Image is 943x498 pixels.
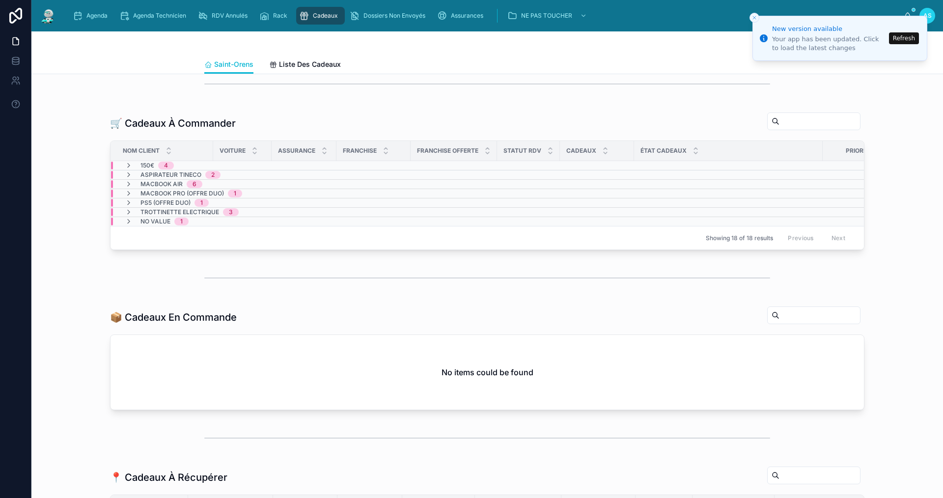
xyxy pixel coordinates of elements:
[211,171,215,179] div: 2
[923,12,932,20] span: AS
[220,147,246,155] span: Voiture
[451,12,483,20] span: Assurances
[521,12,572,20] span: NE PAS TOUCHER
[212,12,248,20] span: RDV Annulés
[442,366,533,378] h2: No items could be found
[140,218,170,225] span: No value
[566,147,596,155] span: Cadeaux
[164,162,168,169] div: 4
[123,147,160,155] span: Nom Client
[234,190,236,197] div: 1
[278,147,315,155] span: Assurance
[749,13,759,23] button: Close toast
[772,24,886,34] div: New version available
[140,208,219,216] span: Trottinette Electrique
[200,199,203,207] div: 1
[846,147,872,155] span: Priorité
[503,147,541,155] span: Statut RDV
[39,8,57,24] img: App logo
[110,470,227,484] h1: 📍 Cadeaux À Récupérer
[133,12,186,20] span: Agenda Technicien
[110,116,236,130] h1: 🛒 Cadeaux À Commander
[110,310,237,324] h1: 📦 Cadeaux En Commande
[269,55,341,75] a: Liste Des Cadeaux
[193,180,196,188] div: 6
[116,7,193,25] a: Agenda Technicien
[256,7,294,25] a: Rack
[229,208,233,216] div: 3
[204,55,253,74] a: Saint-Orens
[70,7,114,25] a: Agenda
[86,12,108,20] span: Agenda
[140,190,224,197] span: MacBook Pro (OFFRE DUO)
[772,35,886,53] div: Your app has been updated. Click to load the latest changes
[296,7,345,25] a: Cadeaux
[434,7,490,25] a: Assurances
[343,147,377,155] span: Franchise
[140,199,191,207] span: PS5 (OFFRE DUO)
[140,162,154,169] span: 150€
[214,59,253,69] span: Saint-Orens
[140,171,201,179] span: Aspirateur TINECO
[706,234,773,242] span: Showing 18 of 18 results
[347,7,432,25] a: Dossiers Non Envoyés
[889,32,919,44] button: Refresh
[504,7,592,25] a: NE PAS TOUCHER
[313,12,338,20] span: Cadeaux
[417,147,478,155] span: Franchise Offerte
[65,5,904,27] div: scrollable content
[363,12,425,20] span: Dossiers Non Envoyés
[180,218,183,225] div: 1
[279,59,341,69] span: Liste Des Cadeaux
[140,180,183,188] span: MacBook Air
[640,147,687,155] span: État Cadeaux
[195,7,254,25] a: RDV Annulés
[273,12,287,20] span: Rack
